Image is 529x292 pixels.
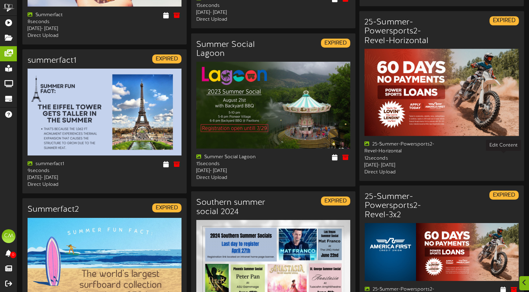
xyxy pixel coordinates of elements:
[196,62,350,148] img: 7cbf6b37-7353-48d5-a7c1-10572c9d7bcdlagoon.jpg
[196,2,268,9] div: 15 seconds
[196,174,268,181] div: Direct Upload
[196,168,268,174] div: [DATE] - [DATE]
[28,168,100,174] div: 9 seconds
[196,198,268,217] h3: Southern summer social 2024
[196,9,268,16] div: [DATE] - [DATE]
[364,18,436,45] h3: 25-Summer-Powersports2-Revel-Horizontal
[28,69,181,155] img: d1dc4ab5-3af2-473c-9312-b850480b7d29summerfact.jpg
[493,192,515,198] strong: EXPIRED
[324,198,347,204] strong: EXPIRED
[28,174,100,181] div: [DATE] - [DATE]
[28,181,100,188] div: Direct Upload
[196,16,268,23] div: Direct Upload
[2,229,15,243] div: CM
[365,223,519,281] img: f920855b-a734-4502-9d8a-ac6326723ebd.jpg
[28,12,100,19] div: Summerfact
[493,18,515,24] strong: EXPIRED
[364,155,436,162] div: 12 seconds
[28,205,79,214] h3: Summerfact2
[28,161,100,168] div: summerfact1
[364,169,436,175] div: Direct Upload
[364,162,436,169] div: [DATE] - [DATE]
[10,252,16,258] span: 0
[156,56,178,62] strong: EXPIRED
[28,26,100,32] div: [DATE] - [DATE]
[156,205,178,211] strong: EXPIRED
[324,40,347,46] strong: EXPIRED
[28,32,100,39] div: Direct Upload
[28,19,100,26] div: 8 seconds
[364,49,519,136] img: 8878e8a9-6963-4551-8fb6-d3c1d802239f.jpg
[365,192,437,220] h3: 25-Summer-Powersports2-Revel-3x2
[196,154,268,161] div: Summer Social Lagoon
[196,161,268,168] div: 15 seconds
[196,40,268,59] h3: Summer Social Lagoon
[364,141,436,155] div: 25-Summer-Powersports2-Revel-Horizontal
[28,56,76,65] h3: summerfact1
